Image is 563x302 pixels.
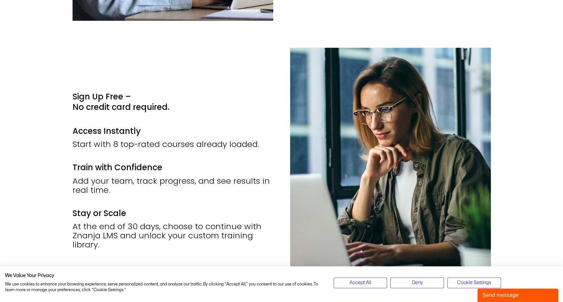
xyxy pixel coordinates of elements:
button: Adjust cookie preferences [447,277,501,288]
div: At the end of 30 days, choose to continue with Znanja LMS and unlock your custom training library. [73,222,273,249]
h2: Train with Confidence [73,162,273,173]
h2: Stay or Scale [73,208,273,218]
h2: We Value Your Privacy [5,273,323,279]
button: Deny all cookies [390,277,444,288]
p: Start with 8 top-rated courses already loaded. [73,140,273,149]
h2: Sign Up Free – No credit card required. [73,91,273,112]
div: Add your team, track progress, and see results in real time. [73,176,273,205]
p: We use cookies to enhance your browsing experience, serve personalized content, and analyze our t... [5,281,323,293]
span: Cookie Settings [457,279,491,286]
iframe: chat widget [477,287,560,302]
button: Accept all cookies [334,277,387,288]
span: Deny [412,279,423,286]
span: Accept All [349,279,371,286]
h2: Access Instantly [73,126,273,136]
